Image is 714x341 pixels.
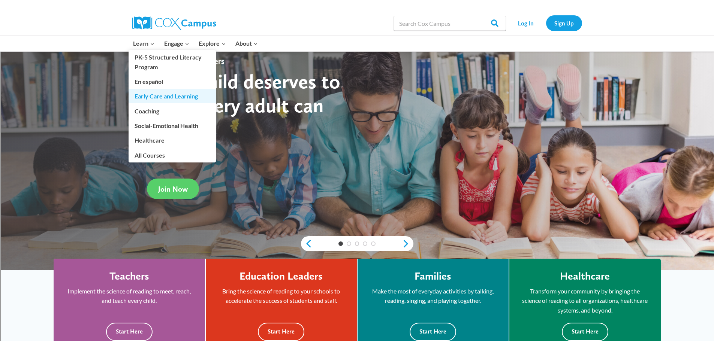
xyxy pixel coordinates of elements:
a: Early Care and Learning [129,89,216,103]
div: Rename [3,43,711,50]
a: Healthcare [129,133,216,147]
p: Transform your community by bringing the science of reading to all organizations, healthcare syst... [521,286,650,315]
div: Delete [3,23,711,30]
a: Log In [510,15,542,31]
p: Bring the science of reading to your schools to accelerate the success of students and staff. [217,286,346,305]
p: Implement the science of reading to meet, reach, and teach every child. [65,286,194,305]
button: Child menu of About [231,36,263,51]
div: Move To ... [3,16,711,23]
div: Sign out [3,37,711,43]
a: Social-Emotional Health [129,119,216,133]
div: Sort New > Old [3,10,711,16]
h4: Teachers [109,270,149,283]
a: All Courses [129,148,216,162]
button: Start Here [410,323,456,341]
button: Start Here [258,323,304,341]
nav: Secondary Navigation [510,15,582,31]
div: Sort A > Z [3,3,711,10]
div: Move To ... [3,50,711,57]
nav: Primary Navigation [129,36,263,51]
button: Start Here [562,323,608,341]
button: Child menu of Learn [129,36,160,51]
h4: Healthcare [560,270,610,283]
p: Make the most of everyday activities by talking, reading, singing, and playing together. [369,286,497,305]
a: Coaching [129,104,216,118]
button: Child menu of Explore [194,36,231,51]
img: Cox Campus [132,16,216,30]
div: Options [3,30,711,37]
h4: Education Leaders [239,270,323,283]
h4: Families [415,270,451,283]
a: En español [129,74,216,89]
a: PK-5 Structured Literacy Program [129,50,216,74]
a: Sign Up [546,15,582,31]
button: Child menu of Engage [159,36,194,51]
button: Start Here [106,323,153,341]
input: Search Cox Campus [394,16,506,31]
